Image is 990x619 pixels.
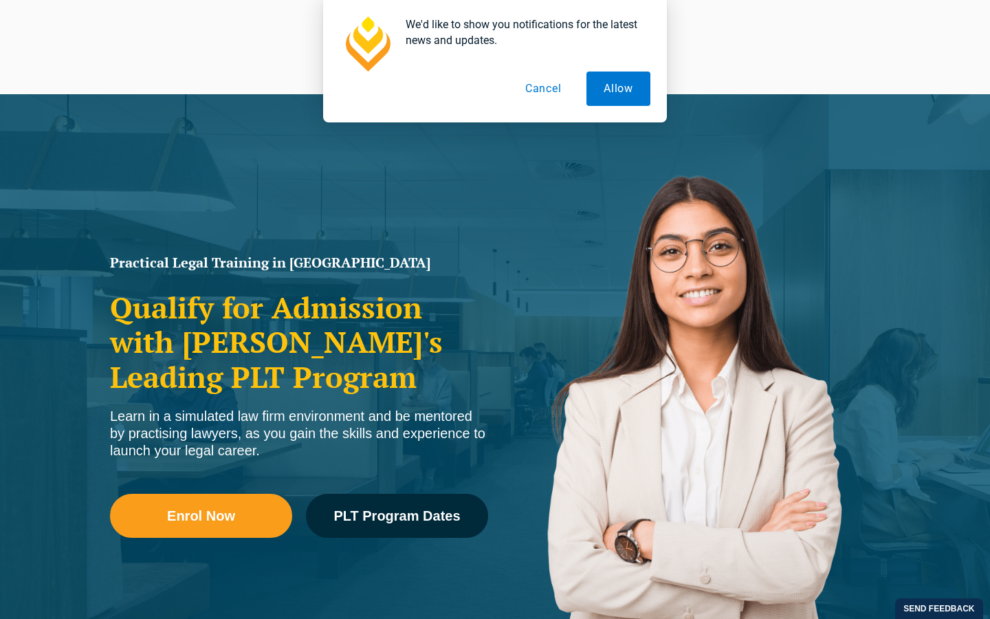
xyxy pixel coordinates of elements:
div: We'd like to show you notifications for the latest news and updates. [395,17,650,48]
h1: Practical Legal Training in [GEOGRAPHIC_DATA] [110,256,488,270]
a: Enrol Now [110,494,292,538]
span: PLT Program Dates [333,509,460,523]
a: PLT Program Dates [306,494,488,538]
button: Allow [586,72,650,106]
h2: Qualify for Admission with [PERSON_NAME]'s Leading PLT Program [110,290,488,394]
button: Cancel [508,72,579,106]
span: Enrol Now [167,509,235,523]
div: Learn in a simulated law firm environment and be mentored by practising lawyers, as you gain the ... [110,408,488,459]
img: notification icon [340,17,395,72]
